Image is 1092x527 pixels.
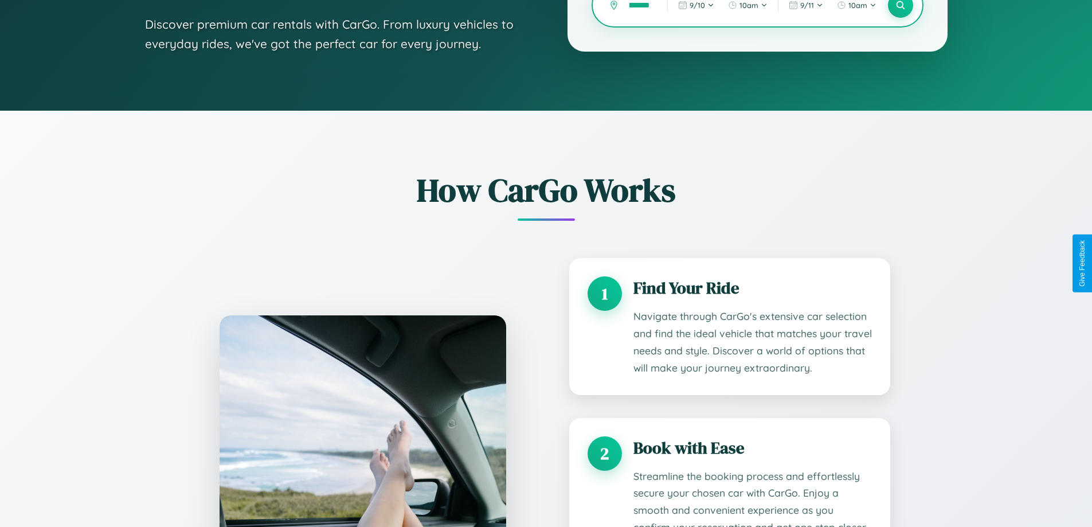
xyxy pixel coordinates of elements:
[1078,240,1086,287] div: Give Feedback
[848,1,867,10] span: 10am
[633,276,872,299] h3: Find Your Ride
[690,1,705,10] span: 9 / 10
[633,436,872,459] h3: Book with Ease
[145,15,522,53] p: Discover premium car rentals with CarGo. From luxury vehicles to everyday rides, we've got the pe...
[739,1,758,10] span: 10am
[202,168,890,212] h2: How CarGo Works
[633,308,872,377] p: Navigate through CarGo's extensive car selection and find the ideal vehicle that matches your tra...
[800,1,814,10] span: 9 / 11
[588,276,622,311] div: 1
[588,436,622,471] div: 2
